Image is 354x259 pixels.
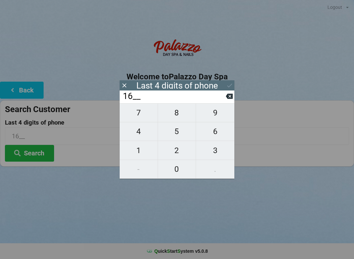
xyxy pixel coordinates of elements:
[120,144,158,157] span: 1
[196,141,234,160] button: 3
[136,82,218,89] div: Last 4 digits of phone
[158,122,196,141] button: 5
[120,125,158,138] span: 4
[120,122,158,141] button: 4
[158,125,196,138] span: 5
[158,162,196,176] span: 0
[120,141,158,160] button: 1
[158,144,196,157] span: 2
[196,125,234,138] span: 6
[158,103,196,122] button: 8
[158,106,196,120] span: 8
[158,141,196,160] button: 2
[120,103,158,122] button: 7
[158,160,196,179] button: 0
[196,106,234,120] span: 9
[120,106,158,120] span: 7
[196,103,234,122] button: 9
[196,122,234,141] button: 6
[196,144,234,157] span: 3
